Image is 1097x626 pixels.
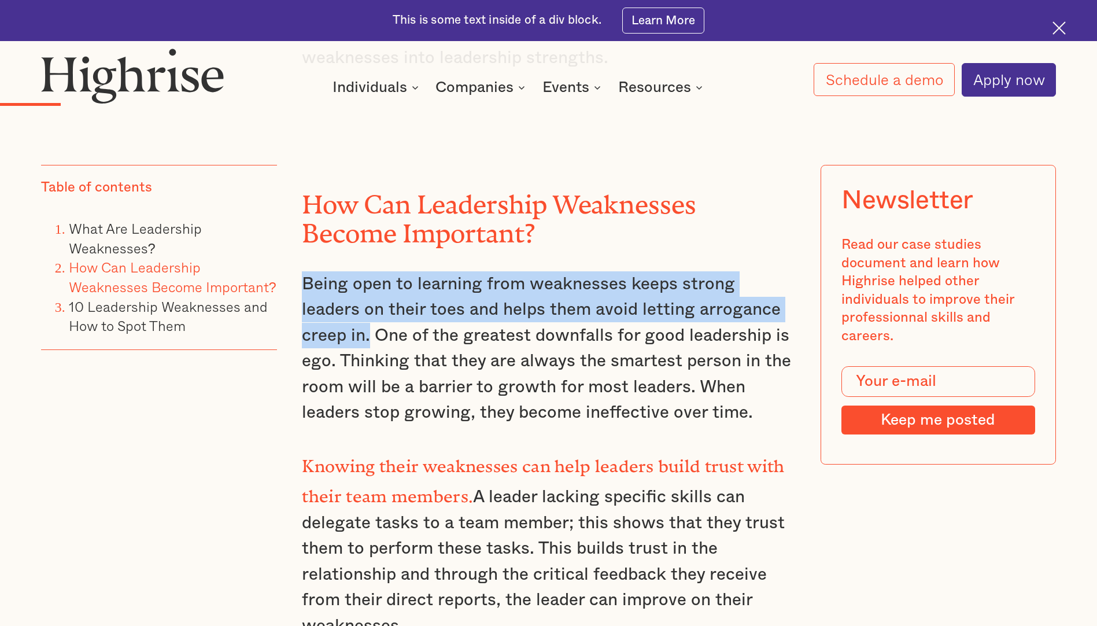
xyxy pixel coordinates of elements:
[841,406,1035,434] input: Keep me posted
[618,80,706,94] div: Resources
[333,80,407,94] div: Individuals
[69,295,268,336] a: 10 Leadership Weaknesses and How to Spot Them
[542,80,589,94] div: Events
[302,271,795,426] p: Being open to learning from weaknesses keeps strong leaders on their toes and helps them avoid le...
[435,80,514,94] div: Companies
[302,456,784,498] strong: build trust with their team members.
[302,456,653,467] strong: Knowing their weaknesses can help leaders
[622,8,705,34] a: Learn More
[393,12,601,28] div: This is some text inside of a div block.
[41,48,224,104] img: Highrise logo
[1052,21,1066,35] img: Cross icon
[435,80,529,94] div: Companies
[69,218,202,259] a: What Are Leadership Weaknesses?
[302,184,795,242] h2: How Can Leadership Weaknesses Become Important?
[41,179,152,197] div: Table of contents
[814,63,954,96] a: Schedule a demo
[841,366,1035,397] input: Your e-mail
[69,256,276,297] a: How Can Leadership Weaknesses Become Important?
[841,236,1035,345] div: Read our case studies document and learn how Highrise helped other individuals to improve their p...
[618,80,691,94] div: Resources
[841,186,973,216] div: Newsletter
[542,80,604,94] div: Events
[962,63,1056,97] a: Apply now
[333,80,422,94] div: Individuals
[841,366,1035,434] form: Modal Form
